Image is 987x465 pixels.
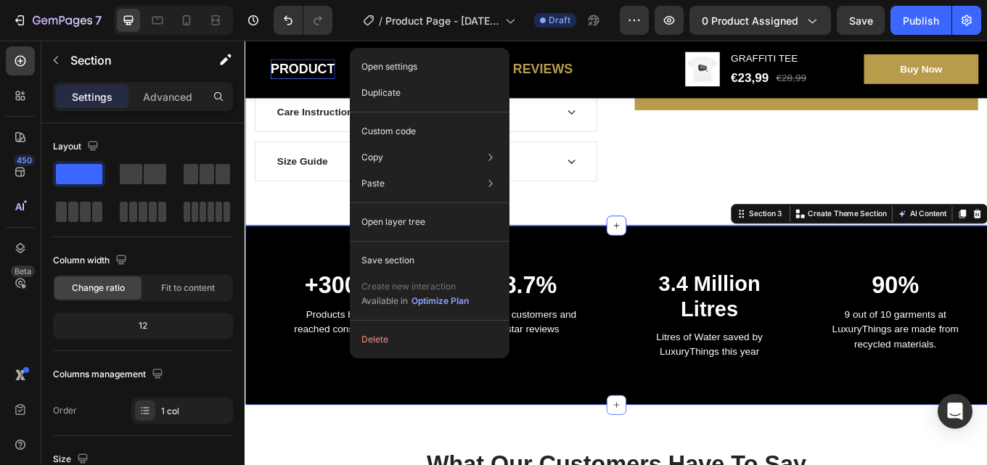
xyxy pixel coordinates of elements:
[411,295,469,308] div: Optimize Plan
[274,6,332,35] div: Undo/Redo
[588,197,633,210] div: Section 3
[702,13,798,28] span: 0 product assigned
[768,25,817,43] div: Buy Now
[938,394,972,429] div: Open Intercom Messenger
[762,195,826,213] button: AI Content
[53,404,77,417] div: Order
[161,405,229,418] div: 1 col
[95,12,102,29] p: 7
[245,41,987,465] iframe: Design area
[11,266,35,277] div: Beta
[12,313,205,348] p: Products have reached consumers
[837,6,885,35] button: Save
[361,60,417,73] p: Open settings
[549,14,570,27] span: Draft
[667,313,859,366] p: 9 out of 10 garments at LuxuryThings are made from recycled materials.
[447,270,642,332] h2: 3.4 Million Litres
[361,86,401,99] p: Duplicate
[14,155,35,166] div: 450
[849,15,873,27] span: Save
[53,365,166,384] div: Columns management
[449,340,641,374] p: Litres of Water saved by LuxuryThings this year
[38,133,97,151] p: Size Guide
[56,316,230,336] div: 12
[53,137,102,157] div: Layout
[689,6,831,35] button: 0 product assigned
[53,251,130,271] div: Column width
[361,295,408,306] span: Available in
[6,6,108,35] button: 7
[660,197,753,210] p: Create Theme Section
[411,294,470,308] button: Optimize Plan
[356,326,504,353] button: Delete
[379,13,382,28] span: /
[890,6,951,35] button: Publish
[72,281,125,295] span: Change ratio
[385,13,499,28] span: Product Page - [DATE] 17:58:18
[143,89,192,104] p: Advanced
[231,313,423,348] p: Satisfied customers and five-star reviews
[361,177,385,190] p: Paste
[161,281,215,295] span: Fit to content
[361,215,425,229] p: Open layer tree
[361,279,470,294] p: Create new interaction
[72,89,112,104] p: Settings
[903,13,939,28] div: Publish
[361,254,414,267] p: Save section
[229,270,425,306] h2: 98.7%
[726,17,860,52] button: Buy Now
[361,151,383,164] p: Copy
[665,270,861,306] h2: 90%
[361,125,416,138] p: Custom code
[11,270,206,306] h2: +3000
[38,75,134,93] p: Care Instructions
[70,52,189,69] p: Section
